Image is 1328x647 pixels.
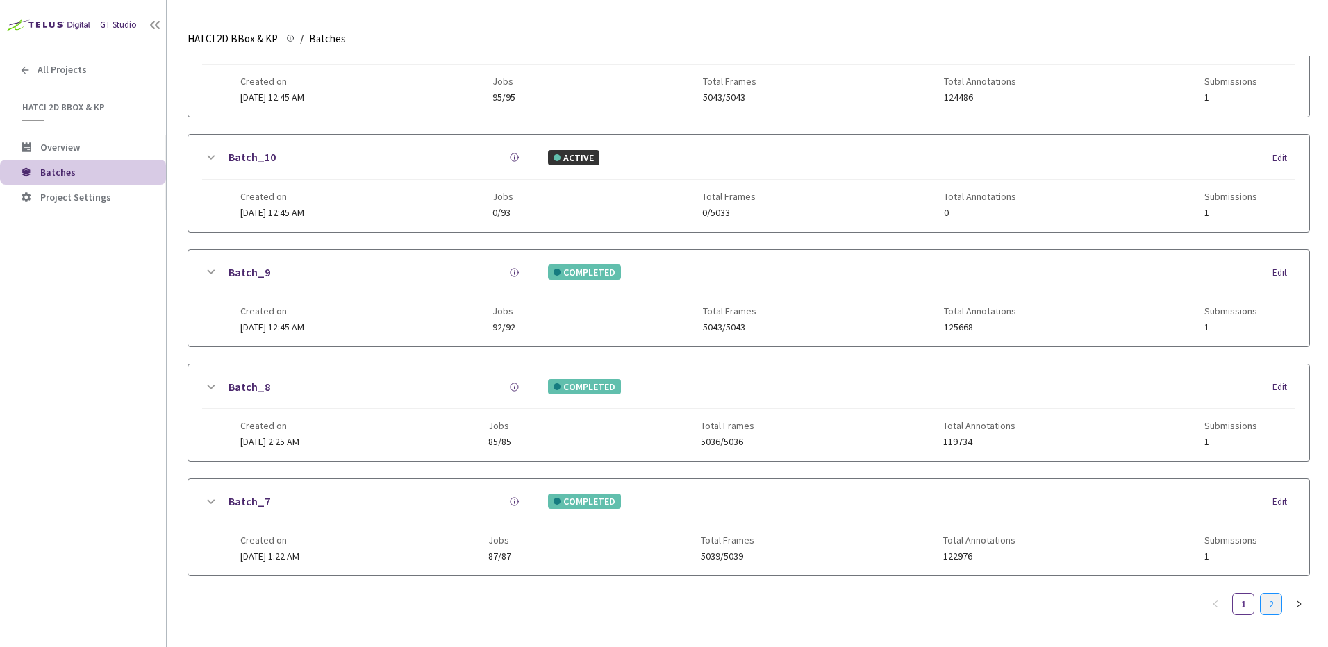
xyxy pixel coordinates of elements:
[492,208,513,218] span: 0/93
[1204,437,1257,447] span: 1
[1272,151,1295,165] div: Edit
[240,321,304,333] span: [DATE] 12:45 AM
[188,20,1309,117] div: Batch_11COMPLETEDEditCreated on[DATE] 12:45 AMJobs95/95Total Frames5043/5043Total Annotations1244...
[701,551,754,562] span: 5039/5039
[492,322,515,333] span: 92/92
[703,305,756,317] span: Total Frames
[100,19,137,32] div: GT Studio
[1288,593,1310,615] button: right
[1204,92,1257,103] span: 1
[240,435,299,448] span: [DATE] 2:25 AM
[1272,266,1295,280] div: Edit
[1211,600,1220,608] span: left
[701,535,754,546] span: Total Frames
[1204,535,1257,546] span: Submissions
[22,101,147,113] span: HATCI 2D BBox & KP
[40,141,80,153] span: Overview
[1272,380,1295,394] div: Edit
[488,437,511,447] span: 85/85
[240,420,299,431] span: Created on
[1204,420,1257,431] span: Submissions
[703,322,756,333] span: 5043/5043
[548,494,621,509] div: COMPLETED
[1204,191,1257,202] span: Submissions
[944,191,1016,202] span: Total Annotations
[300,31,304,47] li: /
[229,264,270,281] a: Batch_9
[240,305,304,317] span: Created on
[240,191,304,202] span: Created on
[240,550,299,562] span: [DATE] 1:22 AM
[488,420,511,431] span: Jobs
[943,535,1015,546] span: Total Annotations
[1204,551,1257,562] span: 1
[1204,593,1227,615] button: left
[188,31,278,47] span: HATCI 2D BBox & KP
[1261,594,1281,614] a: 2
[944,76,1016,87] span: Total Annotations
[1204,322,1257,333] span: 1
[188,479,1309,575] div: Batch_7COMPLETEDEditCreated on[DATE] 1:22 AMJobs87/87Total Frames5039/5039Total Annotations122976...
[240,91,304,103] span: [DATE] 12:45 AM
[1204,593,1227,615] li: Previous Page
[548,379,621,394] div: COMPLETED
[703,76,756,87] span: Total Frames
[1288,593,1310,615] li: Next Page
[40,191,111,203] span: Project Settings
[492,76,515,87] span: Jobs
[188,250,1309,346] div: Batch_9COMPLETEDEditCreated on[DATE] 12:45 AMJobs92/92Total Frames5043/5043Total Annotations12566...
[548,264,621,280] div: COMPLETED
[702,191,756,202] span: Total Frames
[492,191,513,202] span: Jobs
[309,31,346,47] span: Batches
[1204,76,1257,87] span: Submissions
[188,364,1309,461] div: Batch_8COMPLETEDEditCreated on[DATE] 2:25 AMJobs85/85Total Frames5036/5036Total Annotations119734...
[488,535,511,546] span: Jobs
[240,535,299,546] span: Created on
[1204,208,1257,218] span: 1
[548,150,599,165] div: ACTIVE
[943,551,1015,562] span: 122976
[240,206,304,219] span: [DATE] 12:45 AM
[488,551,511,562] span: 87/87
[229,493,270,510] a: Batch_7
[492,305,515,317] span: Jobs
[492,92,515,103] span: 95/95
[1295,600,1303,608] span: right
[701,437,754,447] span: 5036/5036
[1260,593,1282,615] li: 2
[1272,495,1295,509] div: Edit
[944,322,1016,333] span: 125668
[1232,593,1254,615] li: 1
[240,76,304,87] span: Created on
[702,208,756,218] span: 0/5033
[1233,594,1254,614] a: 1
[943,437,1015,447] span: 119734
[38,64,87,76] span: All Projects
[943,420,1015,431] span: Total Annotations
[229,378,270,396] a: Batch_8
[1204,305,1257,317] span: Submissions
[944,208,1016,218] span: 0
[229,149,276,166] a: Batch_10
[701,420,754,431] span: Total Frames
[40,166,76,178] span: Batches
[944,305,1016,317] span: Total Annotations
[188,135,1309,231] div: Batch_10ACTIVEEditCreated on[DATE] 12:45 AMJobs0/93Total Frames0/5033Total Annotations0Submissions1
[944,92,1016,103] span: 124486
[703,92,756,103] span: 5043/5043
